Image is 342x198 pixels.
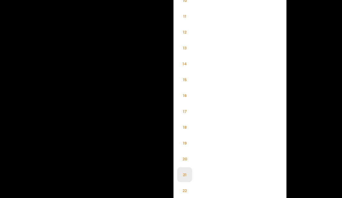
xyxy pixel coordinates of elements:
li: 11 [177,9,192,24]
li: 15 [177,72,192,87]
li: 13 [177,40,192,55]
li: 16 [177,88,192,103]
li: 17 [177,104,192,119]
li: 12 [177,25,192,39]
li: 20 [177,151,192,166]
li: 14 [177,56,192,71]
li: 19 [177,136,192,150]
li: 22 [177,183,192,198]
li: 21 [177,167,192,182]
li: 18 [177,120,192,135]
